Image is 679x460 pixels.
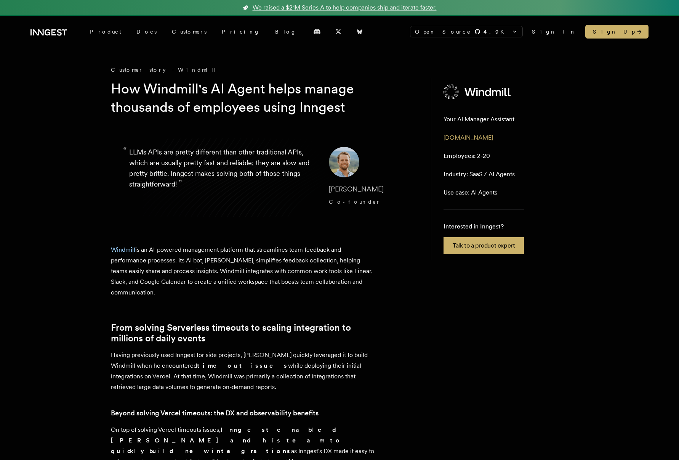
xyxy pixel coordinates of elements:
span: “ [123,148,127,153]
span: Employees: [444,152,476,159]
div: Customer story - Windmill [111,66,416,74]
a: Customers [164,25,214,39]
a: From solving Serverless timeouts to scaling integration to millions of daily events [111,322,378,344]
a: Talk to a product expert [444,237,524,254]
span: Use case: [444,189,469,196]
div: Product [82,25,129,39]
p: SaaS / AI Agents [444,170,515,179]
span: ” [178,178,182,189]
a: Discord [309,26,325,38]
strong: timeout issues [197,362,288,369]
img: Image of Max Shaw [329,147,359,177]
img: Windmill's logo [444,84,511,100]
p: LLMs APIs are pretty different than other traditional APIs, which are usually pretty fast and rel... [129,147,317,208]
a: Bluesky [351,26,368,38]
span: We raised a $21M Series A to help companies ship and iterate faster. [253,3,437,12]
p: is an AI-powered management platform that streamlines team feedback and performance processes. It... [111,244,378,298]
a: [DOMAIN_NAME] [444,134,493,141]
a: Sign In [532,28,576,35]
p: Interested in Inngest? [444,222,524,231]
span: Co-founder [329,199,380,205]
a: Windmill [111,246,135,253]
a: Blog [267,25,304,39]
strong: Inngest enabled [PERSON_NAME] and his team to quickly build new integrations [111,426,343,455]
span: Industry: [444,170,468,178]
a: X [330,26,347,38]
p: AI Agents [444,188,497,197]
span: Open Source [415,28,471,35]
span: [PERSON_NAME] [329,185,384,193]
p: 2-20 [444,151,490,161]
p: Having previously used Inngest for side projects, [PERSON_NAME] quickly leveraged it to build Win... [111,350,378,392]
span: 4.9 K [484,28,509,35]
p: Your AI Manager Assistant [444,115,514,124]
a: Pricing [214,25,267,39]
a: Beyond solving Vercel timeouts: the DX and observability benefits [111,408,319,418]
a: Docs [129,25,164,39]
h1: How Windmill's AI Agent helps manage thousands of employees using Inngest [111,80,404,116]
a: Sign Up [585,25,649,39]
